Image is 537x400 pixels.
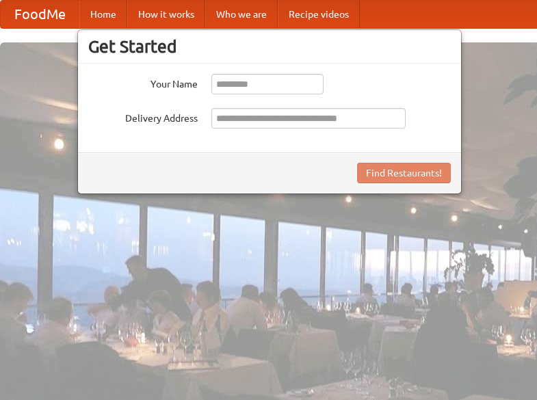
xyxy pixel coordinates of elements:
[88,36,451,57] h3: Get Started
[127,1,205,28] a: How it works
[1,1,79,28] a: FoodMe
[278,1,360,28] a: Recipe videos
[357,163,451,183] button: Find Restaurants!
[205,1,278,28] a: Who we are
[88,108,198,125] label: Delivery Address
[88,74,198,91] label: Your Name
[79,1,127,28] a: Home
